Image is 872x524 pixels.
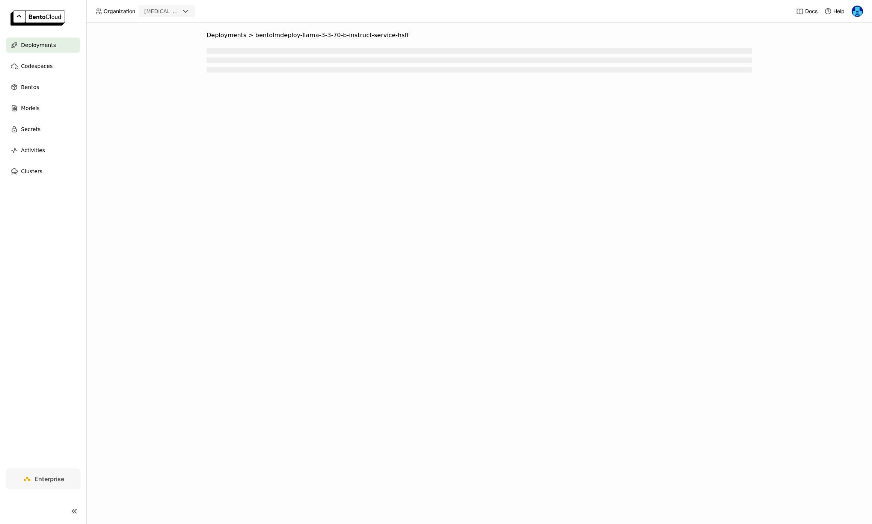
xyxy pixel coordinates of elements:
div: Help [824,8,845,15]
span: Deployments [207,32,246,39]
span: Secrets [21,125,41,134]
a: Docs [796,8,818,15]
a: Bentos [6,80,80,95]
nav: Breadcrumbs navigation [207,32,752,39]
a: Codespaces [6,59,80,74]
span: Activities [21,146,45,155]
img: Yi Guo [852,6,863,17]
span: Organization [104,8,135,15]
span: Clusters [21,167,42,176]
span: bentolmdeploy-llama-3-3-70-b-instruct-service-hsff [255,32,409,39]
img: logo [11,11,65,26]
a: Enterprise [6,468,80,489]
span: Docs [805,8,818,15]
span: Help [833,8,845,15]
a: Models [6,101,80,116]
a: Clusters [6,164,80,179]
span: Enterprise [35,475,64,483]
span: Deployments [21,41,56,50]
a: Deployments [6,38,80,53]
input: Selected revia. [180,8,181,15]
a: Secrets [6,122,80,137]
span: Bentos [21,83,39,92]
span: Models [21,104,39,113]
a: Activities [6,143,80,158]
div: [MEDICAL_DATA] [144,8,180,15]
span: Codespaces [21,62,53,71]
span: > [246,32,255,39]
